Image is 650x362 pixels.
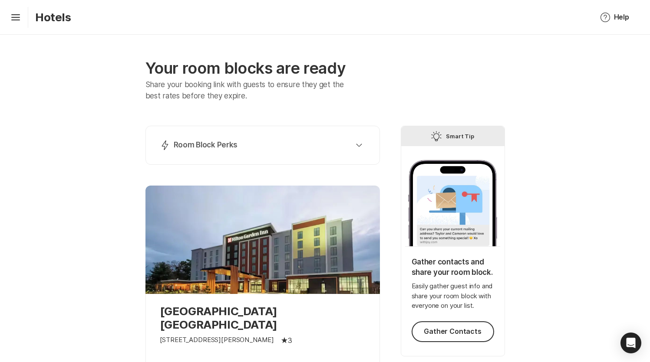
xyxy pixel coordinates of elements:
div: Open Intercom Messenger [620,333,641,353]
p: Hotels [35,10,71,24]
p: 3 [288,335,292,346]
button: Help [590,7,640,28]
p: Gather contacts and share your room block. [412,257,494,278]
button: Room Block Perks [156,137,369,154]
p: Your room blocks are ready [145,59,380,78]
p: Share your booking link with guests to ensure they get the best rates before they expire. [145,79,357,101]
p: Smart Tip [446,131,475,141]
p: Room Block Perks [174,140,238,150]
p: [GEOGRAPHIC_DATA] [GEOGRAPHIC_DATA] [160,304,366,331]
button: Gather Contacts [412,321,494,342]
p: Easily gather guest info and share your room block with everyone on your list. [412,281,494,311]
p: [STREET_ADDRESS][PERSON_NAME] [160,335,274,345]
